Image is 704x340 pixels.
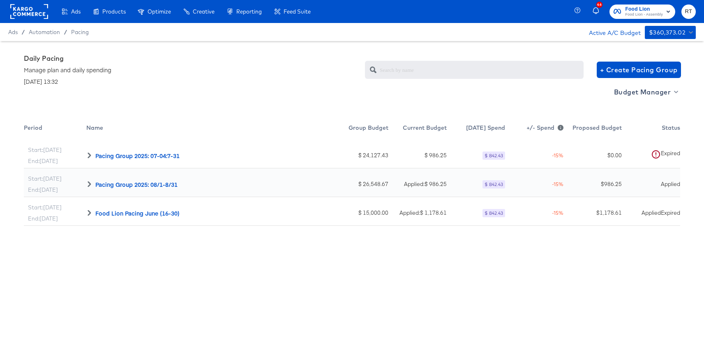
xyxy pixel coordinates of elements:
div: Expired [661,209,680,217]
button: $360,373.02 [645,26,696,39]
span: Optimize [148,8,171,15]
div: Applied: $ 1,178.61 [399,209,447,217]
input: Search by name [380,57,584,75]
div: $ 842.43 [482,180,505,188]
span: / [60,29,71,35]
div: Current Budget [388,119,447,140]
button: RT [681,5,696,19]
div: Toggle SortBy [24,119,86,140]
div: Group Budget [320,119,388,140]
div: [DATE] 13:32 [24,77,111,85]
div: +/- Spend [505,119,563,140]
button: Food LionFood Lion - Assembly [609,5,675,19]
span: Toggle Row Expanded [86,152,92,158]
div: Proposed Budget [563,119,622,140]
div: End: [DATE] [28,186,58,194]
span: Toggle Row Expanded [86,210,92,216]
div: End: [DATE] [28,157,58,165]
span: Feed Suite [284,8,311,15]
div: $ 0.00 [568,152,622,159]
div: -15 % [509,181,563,188]
span: Food Lion - Assembly [625,11,663,18]
div: Manage plan and daily spending [24,66,111,74]
button: + Create Pacing Group [597,62,681,78]
div: End: [DATE] [28,215,58,223]
div: $ 842.43 [482,209,505,217]
div: $ 24,127.43 [324,152,388,159]
div: -15 % [509,152,563,159]
a: Pacing [71,29,89,35]
div: Applied: $ 986.25 [404,180,447,188]
div: Food Lion Pacing June (16-30) [95,209,180,217]
div: 46 [596,2,602,8]
div: Toggle SortBy [86,119,320,140]
button: 46 [591,4,605,20]
span: Ads [71,8,81,15]
div: Pacing Group 2025: 07-04:7-31 [95,152,180,160]
div: $ 1,178.61 [568,209,622,217]
div: $ 986.25 [425,152,447,159]
div: Start: [DATE] [28,204,62,211]
span: Food Lion [625,5,663,14]
div: Period [24,119,86,140]
div: Start: [DATE] [28,175,62,183]
div: Name [86,119,320,140]
span: RT [685,7,692,16]
div: Toggle SortBy [320,119,388,140]
div: $ 26,548.67 [324,180,388,188]
span: + Create Pacing Group [600,64,678,76]
div: Start: [DATE] [28,146,62,154]
span: Toggle Row Expanded [86,181,92,187]
div: $ 842.43 [482,152,505,160]
span: Budget Manager [614,86,677,98]
div: Daily Pacing [24,54,111,85]
span: Products [102,8,126,15]
div: -15 % [509,209,563,216]
span: Automation [29,29,60,35]
div: Applied [661,180,680,188]
div: Pacing Group 2025: 08/1-8/31 [95,180,178,188]
span: Ads [8,29,18,35]
span: Reporting [236,8,262,15]
div: Expired [661,149,680,161]
div: [DATE] Spend [447,119,505,140]
div: Applied [642,209,661,217]
div: $360,373.02 [649,28,686,38]
span: Creative [193,8,215,15]
span: / [18,29,29,35]
div: Status [622,119,680,140]
div: Active A/C Budget [580,26,641,38]
div: $ 986.25 [568,180,622,188]
div: $ 15,000.00 [324,209,388,217]
button: Budget Manager [611,85,680,99]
